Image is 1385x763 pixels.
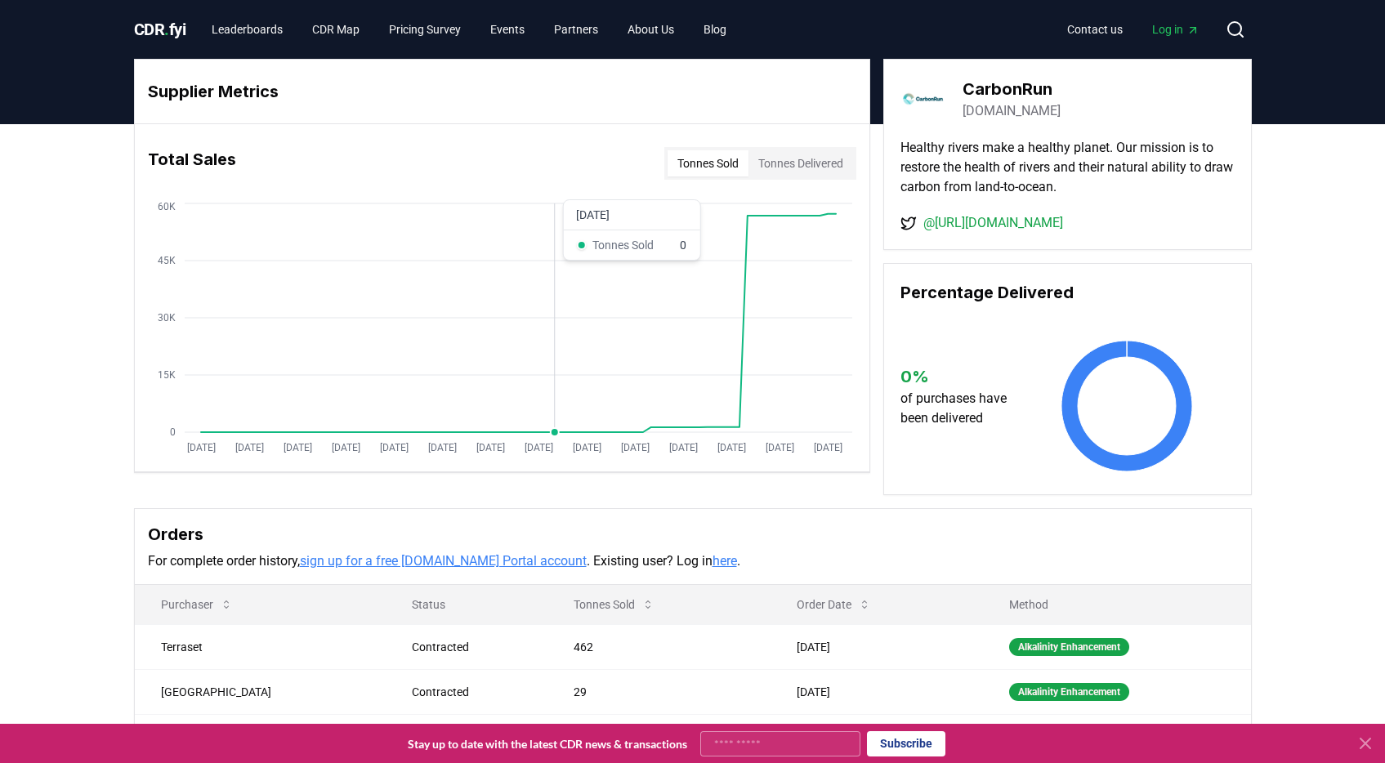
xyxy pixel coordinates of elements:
a: Events [477,15,538,44]
tspan: [DATE] [379,442,408,453]
tspan: [DATE] [813,442,842,453]
tspan: [DATE] [572,442,601,453]
p: For complete order history, . Existing user? Log in . [148,551,1238,571]
div: Contracted [412,639,534,655]
td: [DATE] [771,714,983,759]
div: Alkalinity Enhancement [1009,638,1129,656]
a: Leaderboards [199,15,296,44]
tspan: 0 [170,426,176,438]
td: 55,442 [547,714,771,759]
tspan: [DATE] [668,442,697,453]
h3: Percentage Delivered [900,280,1235,305]
span: . [164,20,169,39]
td: Frontier Buyers [135,714,386,759]
a: About Us [614,15,687,44]
tspan: 60K [158,201,176,212]
tspan: 45K [158,255,176,266]
button: Tonnes Sold [561,588,668,621]
button: Tonnes Delivered [748,150,853,176]
tspan: [DATE] [476,442,504,453]
a: [DOMAIN_NAME] [963,101,1061,121]
button: Order Date [784,588,884,621]
tspan: [DATE] [186,442,215,453]
button: Tonnes Sold [668,150,748,176]
img: CarbonRun-logo [900,76,946,122]
tspan: [DATE] [331,442,360,453]
nav: Main [1054,15,1213,44]
h3: 0 % [900,364,1022,389]
tspan: 15K [158,369,176,381]
nav: Main [199,15,739,44]
div: Alkalinity Enhancement [1009,683,1129,701]
tspan: [DATE] [427,442,456,453]
h3: Orders [148,522,1238,547]
a: @[URL][DOMAIN_NAME] [923,213,1063,233]
tspan: [DATE] [235,442,263,453]
p: Healthy rivers make a healthy planet. Our mission is to restore the health of rivers and their na... [900,138,1235,197]
a: Contact us [1054,15,1136,44]
a: CDR.fyi [134,18,186,41]
a: CDR Map [299,15,373,44]
a: Log in [1139,15,1213,44]
td: [GEOGRAPHIC_DATA] [135,669,386,714]
span: Log in [1152,21,1200,38]
div: Contracted [412,684,534,700]
tspan: [DATE] [765,442,793,453]
tspan: 30K [158,312,176,323]
td: Terraset [135,624,386,669]
td: 29 [547,669,771,714]
h3: Supplier Metrics [148,79,856,104]
p: of purchases have been delivered [900,389,1022,428]
a: Pricing Survey [376,15,474,44]
span: CDR fyi [134,20,186,39]
tspan: [DATE] [524,442,552,453]
tspan: [DATE] [717,442,745,453]
a: Partners [541,15,611,44]
h3: Total Sales [148,147,236,180]
a: sign up for a free [DOMAIN_NAME] Portal account [300,553,587,569]
a: here [713,553,737,569]
button: Purchaser [148,588,246,621]
p: Status [399,596,534,613]
tspan: [DATE] [283,442,311,453]
td: [DATE] [771,624,983,669]
h3: CarbonRun [963,77,1061,101]
p: Method [996,596,1237,613]
a: Blog [690,15,739,44]
td: 462 [547,624,771,669]
td: [DATE] [771,669,983,714]
tspan: [DATE] [620,442,649,453]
